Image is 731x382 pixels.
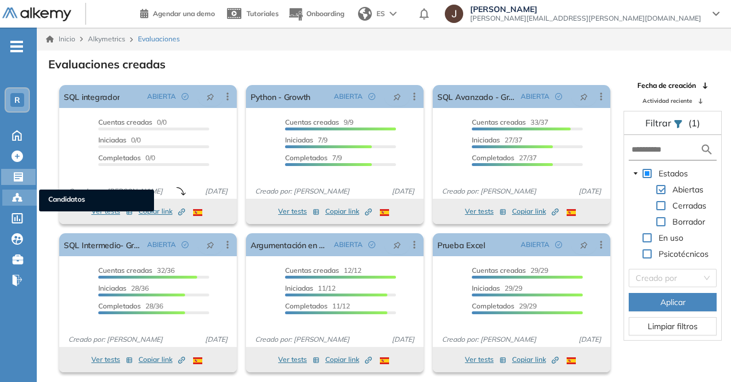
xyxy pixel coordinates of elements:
[512,206,559,217] span: Copiar link
[659,233,683,243] span: En uso
[98,302,163,310] span: 28/36
[91,204,133,218] button: Ver tests
[512,354,559,365] span: Copiar link
[251,233,329,256] a: Argumentación en negociaciones
[98,284,126,292] span: Iniciadas
[470,5,701,14] span: [PERSON_NAME]
[571,87,597,106] button: pushpin
[91,353,133,366] button: Ver tests
[46,34,75,44] a: Inicio
[278,204,320,218] button: Ver tests
[48,57,166,71] h3: Evaluaciones creadas
[147,240,176,250] span: ABIERTA
[251,186,354,196] span: Creado por: [PERSON_NAME]
[98,266,152,275] span: Cuentas creadas
[285,284,313,292] span: Iniciadas
[567,357,576,364] img: ESP
[98,118,152,126] span: Cuentas creadas
[384,87,410,106] button: pushpin
[672,184,703,195] span: Abiertas
[629,293,717,311] button: Aplicar
[376,9,385,19] span: ES
[288,2,344,26] button: Onboarding
[325,354,372,365] span: Copiar link
[672,217,705,227] span: Borrador
[285,266,339,275] span: Cuentas creadas
[138,206,185,217] span: Copiar link
[393,240,401,249] span: pushpin
[98,266,175,275] span: 32/36
[334,91,363,102] span: ABIERTA
[325,204,372,218] button: Copiar link
[98,284,149,292] span: 28/36
[659,168,688,179] span: Estados
[472,153,514,162] span: Completados
[629,317,717,335] button: Limpiar filtros
[472,118,526,126] span: Cuentas creadas
[285,136,313,144] span: Iniciadas
[64,233,143,256] a: SQL Intermedio- Growth
[193,357,202,364] img: ESP
[470,14,701,23] span: [PERSON_NAME][EMAIL_ADDRESS][PERSON_NAME][DOMAIN_NAME]
[198,236,223,254] button: pushpin
[472,136,500,144] span: Iniciadas
[512,204,559,218] button: Copiar link
[672,200,706,211] span: Cerradas
[521,91,549,102] span: ABIERTA
[138,354,185,365] span: Copiar link
[659,249,709,259] span: Psicotécnicos
[48,194,145,207] span: Candidatos
[98,153,155,162] span: 0/0
[325,206,372,217] span: Copiar link
[140,6,215,20] a: Agendar una demo
[285,153,342,162] span: 7/9
[285,118,339,126] span: Cuentas creadas
[521,240,549,250] span: ABIERTA
[670,199,709,213] span: Cerradas
[472,153,537,162] span: 27/37
[472,284,500,292] span: Iniciadas
[567,209,576,216] img: ESP
[472,302,537,310] span: 29/29
[368,241,375,248] span: check-circle
[306,9,344,18] span: Onboarding
[138,204,185,218] button: Copiar link
[574,334,606,345] span: [DATE]
[660,296,686,308] span: Aplicar
[472,266,548,275] span: 29/29
[201,186,232,196] span: [DATE]
[98,136,141,144] span: 0/0
[193,209,202,216] img: ESP
[645,117,674,129] span: Filtrar
[251,85,310,108] a: Python - Growth
[688,116,700,130] span: (1)
[437,85,516,108] a: SQL Avanzado - Growth
[206,92,214,101] span: pushpin
[465,353,506,366] button: Ver tests
[574,186,606,196] span: [DATE]
[10,45,23,48] i: -
[555,241,562,248] span: check-circle
[648,320,698,333] span: Limpiar filtros
[278,353,320,366] button: Ver tests
[64,334,167,345] span: Creado por: [PERSON_NAME]
[98,153,141,162] span: Completados
[472,118,548,126] span: 33/37
[465,204,506,218] button: Ver tests
[98,118,167,126] span: 0/0
[637,80,696,91] span: Fecha de creación
[64,186,167,196] span: Creado por: [PERSON_NAME]
[656,247,711,261] span: Psicotécnicos
[182,93,188,100] span: check-circle
[670,215,707,229] span: Borrador
[247,9,279,18] span: Tutoriales
[571,236,597,254] button: pushpin
[182,241,188,248] span: check-circle
[198,87,223,106] button: pushpin
[201,334,232,345] span: [DATE]
[633,171,638,176] span: caret-down
[472,266,526,275] span: Cuentas creadas
[656,167,690,180] span: Estados
[325,353,372,366] button: Copiar link
[153,9,215,18] span: Agendar una demo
